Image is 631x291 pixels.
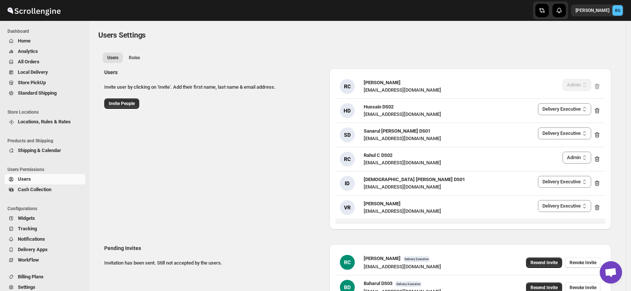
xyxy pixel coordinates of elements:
div: VR [340,200,355,215]
span: Invite People [109,101,135,107]
span: Roles [129,55,140,61]
div: [EMAIL_ADDRESS][DOMAIN_NAME] [364,159,441,167]
span: Home [18,38,31,44]
button: Users [4,174,86,184]
h2: Pending Invites [104,244,324,252]
button: All Orders [4,57,86,67]
span: [PERSON_NAME] [364,201,401,206]
div: [EMAIL_ADDRESS][DOMAIN_NAME] [364,263,441,271]
span: Tracking [18,226,37,231]
button: WorkFlow [4,255,86,265]
span: Delivery Executive [404,256,430,262]
button: Home [4,36,86,46]
text: BG [615,8,621,13]
button: Locations, Rules & Rates [4,117,86,127]
span: Users [18,176,31,182]
button: Cash Collection [4,184,86,195]
button: Delivery Apps [4,244,86,255]
span: Users Settings [98,31,146,39]
span: All Orders [18,59,39,64]
span: Shipping & Calendar [18,148,61,153]
span: Products and Shipping [7,138,86,144]
p: Invite user by clicking on 'Invite'. Add their first name, last name & email address. [104,83,324,91]
span: Baharul DS03 [364,281,392,286]
button: Tracking [4,224,86,234]
span: Notifications [18,236,45,242]
button: Widgets [4,213,86,224]
button: Revoke Invite [565,257,601,268]
span: Configurations [7,206,86,212]
span: Resend Invite [530,260,558,266]
span: Store PickUp [18,80,46,85]
button: Shipping & Calendar [4,145,86,156]
div: [EMAIL_ADDRESS][DOMAIN_NAME] [364,208,441,215]
div: [EMAIL_ADDRESS][DOMAIN_NAME] [364,135,441,142]
div: [EMAIL_ADDRESS][DOMAIN_NAME] [364,183,465,191]
span: Settings [18,284,35,290]
span: [DEMOGRAPHIC_DATA] [PERSON_NAME] DS01 [364,177,465,182]
span: Sanarul [PERSON_NAME] DS01 [364,128,430,134]
button: Analytics [4,46,86,57]
span: Analytics [18,48,38,54]
div: RC [340,255,355,270]
span: Dashboard [7,28,86,34]
span: Standard Shipping [18,90,57,96]
button: Invite People [104,98,139,109]
button: User menu [571,4,624,16]
img: ScrollEngine [6,1,62,20]
span: Revoke Invite [570,285,596,291]
div: [EMAIL_ADDRESS][DOMAIN_NAME] [364,111,441,118]
span: Local Delivery [18,69,48,75]
button: Resend Invite [526,257,562,268]
p: Invitation has been sent. Still not accepted by the users. [104,259,324,267]
div: HD [340,103,355,118]
div: SD [340,127,355,142]
div: RC [340,79,355,94]
p: [PERSON_NAME] [576,7,609,13]
div: Open chat [600,261,622,284]
span: Rahul C DS02 [364,152,392,158]
span: Widgets [18,215,35,221]
div: [EMAIL_ADDRESS][DOMAIN_NAME] [364,86,441,94]
span: Store Locations [7,109,86,115]
span: Users [107,55,118,61]
span: Delivery Apps [18,247,48,252]
span: [PERSON_NAME] [364,80,401,85]
span: Locations, Rules & Rates [18,119,71,124]
span: Users Permissions [7,167,86,173]
span: Revoke Invite [570,260,596,266]
button: All customers [103,53,123,63]
span: Hussain DS02 [364,104,393,110]
h2: Users [104,69,324,76]
span: Delivery Executive [395,281,421,287]
button: Billing Plans [4,272,86,282]
span: Brajesh Giri [612,5,623,16]
button: Notifications [4,234,86,244]
span: Billing Plans [18,274,44,279]
span: WorkFlow [18,257,39,263]
span: [PERSON_NAME] [364,256,401,261]
div: ID [340,176,355,191]
span: Cash Collection [18,187,51,192]
div: RC [340,152,355,167]
span: Resend Invite [530,285,558,291]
